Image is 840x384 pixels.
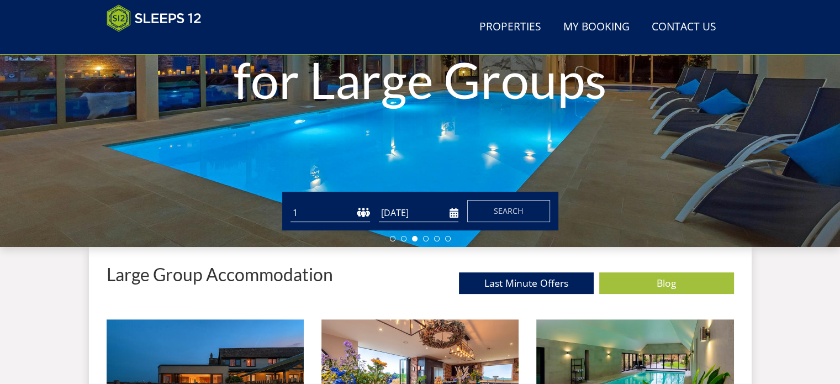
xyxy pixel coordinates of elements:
input: Arrival Date [379,204,458,222]
a: Last Minute Offers [459,272,594,294]
a: Blog [599,272,734,294]
iframe: Customer reviews powered by Trustpilot [101,39,217,48]
p: Large Group Accommodation [107,265,333,284]
a: My Booking [559,15,634,40]
span: Search [494,206,524,216]
button: Search [467,200,550,222]
a: Properties [475,15,546,40]
a: Contact Us [647,15,721,40]
img: Sleeps 12 [107,4,202,32]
